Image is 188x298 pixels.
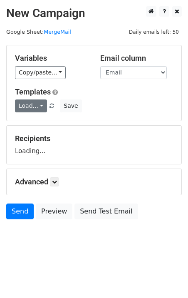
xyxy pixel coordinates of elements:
[15,66,66,79] a: Copy/paste...
[100,54,173,63] h5: Email column
[6,204,34,219] a: Send
[146,258,188,298] iframe: Chat Widget
[126,27,182,37] span: Daily emails left: 50
[74,204,138,219] a: Send Test Email
[15,87,51,96] a: Templates
[15,134,173,156] div: Loading...
[36,204,72,219] a: Preview
[15,99,47,112] a: Load...
[6,29,71,35] small: Google Sheet:
[15,54,88,63] h5: Variables
[15,177,173,186] h5: Advanced
[15,134,173,143] h5: Recipients
[6,6,182,20] h2: New Campaign
[126,29,182,35] a: Daily emails left: 50
[44,29,71,35] a: MergeMail
[60,99,82,112] button: Save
